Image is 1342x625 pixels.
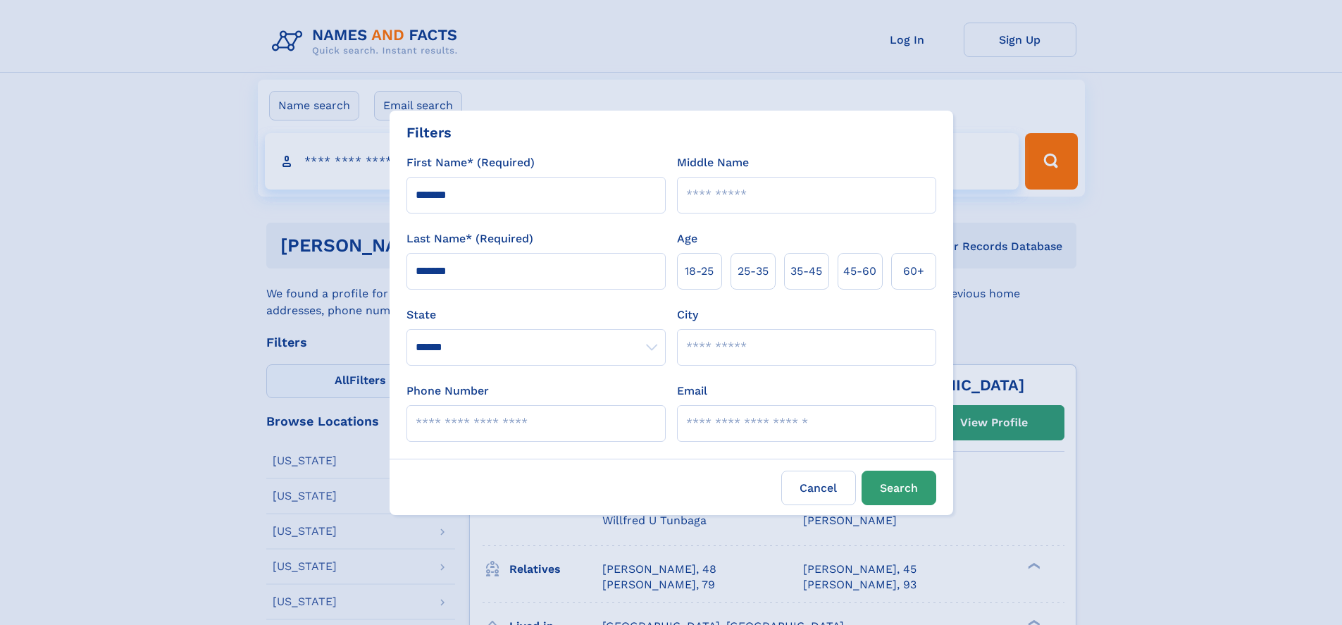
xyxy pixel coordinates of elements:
label: Last Name* (Required) [406,230,533,247]
label: Age [677,230,697,247]
span: 25‑35 [738,263,769,280]
span: 45‑60 [843,263,876,280]
span: 35‑45 [790,263,822,280]
label: City [677,307,698,323]
label: Middle Name [677,154,749,171]
button: Search [862,471,936,505]
label: Email [677,383,707,400]
label: State [406,307,666,323]
label: First Name* (Required) [406,154,535,171]
span: 60+ [903,263,924,280]
div: Filters [406,122,452,143]
span: 18‑25 [685,263,714,280]
label: Phone Number [406,383,489,400]
label: Cancel [781,471,856,505]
